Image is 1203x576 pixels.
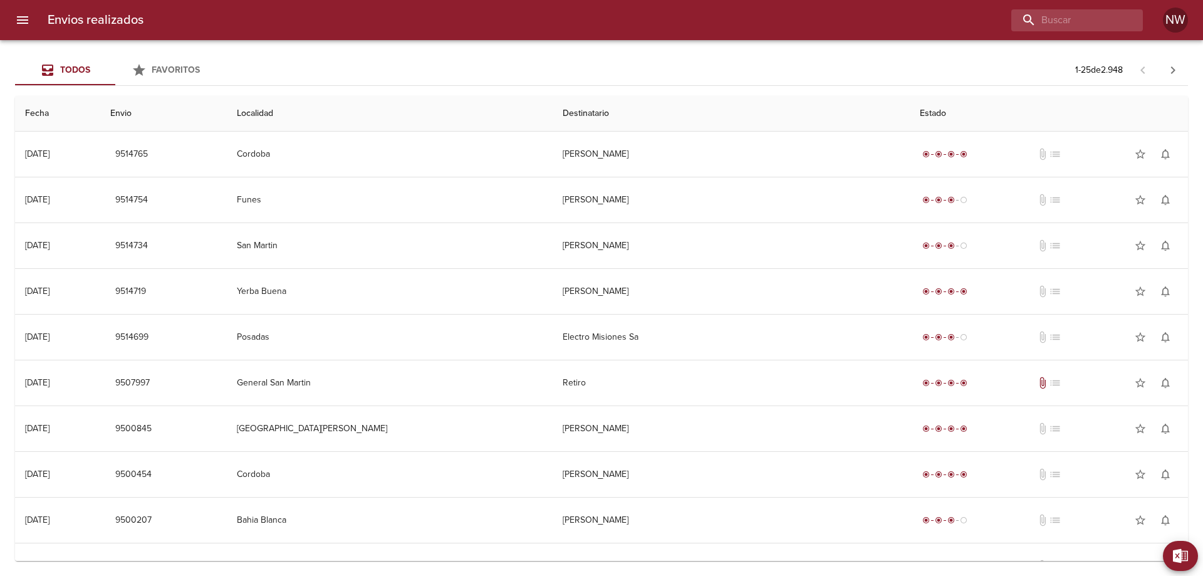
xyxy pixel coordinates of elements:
span: radio_button_checked [947,150,955,158]
button: 9514719 [110,280,151,303]
span: radio_button_checked [935,516,942,524]
div: En viaje [920,194,970,206]
div: [DATE] [25,332,49,342]
span: notifications_none [1159,468,1172,481]
span: radio_button_checked [947,379,955,387]
span: No tiene pedido asociado [1049,331,1061,343]
span: No tiene pedido asociado [1049,285,1061,298]
span: No tiene pedido asociado [1049,377,1061,389]
span: radio_button_checked [947,242,955,249]
div: [DATE] [25,240,49,251]
span: radio_button_checked [922,516,930,524]
span: radio_button_checked [922,196,930,204]
button: Agregar a favoritos [1128,416,1153,441]
span: No tiene pedido asociado [1049,148,1061,160]
button: Activar notificaciones [1153,508,1178,533]
span: star_border [1134,148,1147,160]
span: notifications_none [1159,148,1172,160]
div: [DATE] [25,286,49,296]
span: 9500454 [115,467,152,483]
span: star_border [1134,285,1147,298]
span: notifications_none [1159,377,1172,389]
span: star_border [1134,468,1147,481]
span: No tiene pedido asociado [1049,422,1061,435]
div: [DATE] [25,377,49,388]
td: [GEOGRAPHIC_DATA][PERSON_NAME] [227,406,552,451]
td: Retiro [553,360,910,406]
h6: Envios realizados [48,10,143,30]
div: Abrir información de usuario [1163,8,1188,33]
span: radio_button_checked [922,425,930,432]
span: radio_button_checked [935,150,942,158]
div: En viaje [920,239,970,252]
span: radio_button_unchecked [960,242,967,249]
p: 1 - 25 de 2.948 [1075,64,1123,76]
button: 9500454 [110,463,157,486]
span: star_border [1134,560,1147,572]
span: radio_button_unchecked [960,196,967,204]
td: Posadas [227,315,552,360]
span: notifications_none [1159,514,1172,526]
button: 9514734 [110,234,153,258]
td: Electro Misiones Sa [553,315,910,360]
span: 9507997 [115,375,150,391]
td: [PERSON_NAME] [553,132,910,177]
th: Localidad [227,96,552,132]
button: menu [8,5,38,35]
td: [PERSON_NAME] [553,498,910,543]
span: radio_button_checked [935,471,942,478]
div: [DATE] [25,149,49,159]
span: Pagina anterior [1128,63,1158,76]
button: 9514754 [110,189,153,212]
span: No tiene pedido asociado [1049,194,1061,206]
span: notifications_none [1159,194,1172,206]
button: Activar notificaciones [1153,416,1178,441]
span: notifications_none [1159,331,1172,343]
span: 9514734 [115,238,148,254]
div: [DATE] [25,469,49,479]
span: No tiene documentos adjuntos [1036,194,1049,206]
span: radio_button_unchecked [960,516,967,524]
span: radio_button_checked [960,471,967,478]
span: radio_button_checked [935,333,942,341]
td: [PERSON_NAME] [553,452,910,497]
span: 9514699 [115,330,148,345]
span: 9514754 [115,192,148,208]
button: Agregar a favoritos [1128,187,1153,212]
span: radio_button_checked [947,333,955,341]
div: Entregado [920,148,970,160]
div: Tabs Envios [15,55,216,85]
span: notifications_none [1159,560,1172,572]
div: Entregado [920,285,970,298]
span: star_border [1134,422,1147,435]
div: En viaje [920,514,970,526]
span: radio_button_checked [935,425,942,432]
span: No tiene documentos adjuntos [1036,285,1049,298]
span: star_border [1134,514,1147,526]
button: Agregar a favoritos [1128,142,1153,167]
td: [PERSON_NAME] [553,406,910,451]
span: No tiene pedido asociado [1049,560,1061,572]
span: 9514719 [115,284,146,300]
span: radio_button_checked [947,196,955,204]
span: No tiene pedido asociado [1049,468,1061,481]
span: radio_button_checked [935,288,942,295]
button: 9507997 [110,372,155,395]
span: radio_button_checked [947,516,955,524]
div: Entregado [920,422,970,435]
span: Todos [60,65,90,75]
div: Entregado [920,377,970,389]
span: radio_button_checked [922,288,930,295]
span: 9514765 [115,147,148,162]
button: 9514765 [110,143,153,166]
div: NW [1163,8,1188,33]
span: star_border [1134,331,1147,343]
th: Fecha [15,96,100,132]
span: radio_button_checked [960,379,967,387]
button: Agregar a favoritos [1128,508,1153,533]
button: Agregar a favoritos [1128,462,1153,487]
span: No tiene documentos adjuntos [1036,148,1049,160]
span: 9500207 [115,513,152,528]
div: [DATE] [25,194,49,205]
td: [PERSON_NAME] [553,177,910,223]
